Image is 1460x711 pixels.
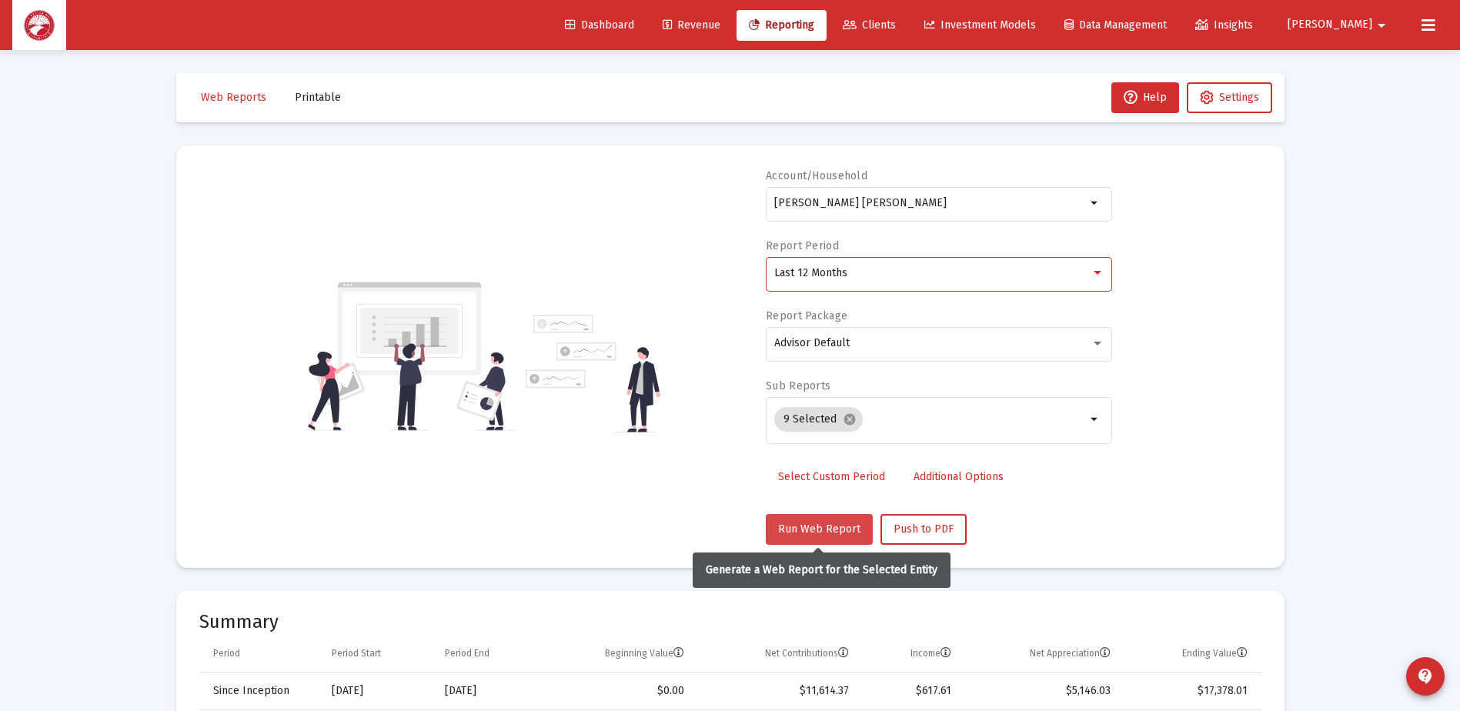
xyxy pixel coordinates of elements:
[663,18,720,32] span: Revenue
[894,522,954,536] span: Push to PDF
[201,91,266,104] span: Web Reports
[282,82,353,113] button: Printable
[695,673,860,709] td: $11,614.37
[565,18,634,32] span: Dashboard
[541,673,695,709] td: $0.00
[1111,82,1179,113] button: Help
[605,647,684,659] div: Beginning Value
[1182,647,1248,659] div: Ending Value
[860,673,962,709] td: $617.61
[1183,10,1265,41] a: Insights
[199,673,321,709] td: Since Inception
[1269,9,1409,40] button: [PERSON_NAME]
[445,683,530,699] div: [DATE]
[774,266,847,279] span: Last 12 Months
[843,412,857,426] mat-icon: cancel
[199,614,1261,629] mat-card-title: Summary
[774,336,850,349] span: Advisor Default
[912,10,1048,41] a: Investment Models
[766,514,873,545] button: Run Web Report
[766,239,839,252] label: Report Period
[778,522,860,536] span: Run Web Report
[766,379,830,392] label: Sub Reports
[24,10,55,41] img: Dashboard
[189,82,279,113] button: Web Reports
[650,10,733,41] a: Revenue
[1121,673,1261,709] td: $17,378.01
[766,309,847,322] label: Report Package
[213,647,240,659] div: Period
[914,470,1004,483] span: Additional Options
[445,647,489,659] div: Period End
[1187,82,1272,113] button: Settings
[695,636,860,673] td: Column Net Contributions
[1086,410,1104,429] mat-icon: arrow_drop_down
[962,636,1121,673] td: Column Net Appreciation
[1064,18,1167,32] span: Data Management
[1372,10,1391,41] mat-icon: arrow_drop_down
[1086,194,1104,212] mat-icon: arrow_drop_down
[434,636,541,673] td: Column Period End
[778,470,885,483] span: Select Custom Period
[924,18,1036,32] span: Investment Models
[1121,636,1261,673] td: Column Ending Value
[774,197,1086,209] input: Search or select an account or household
[321,636,434,673] td: Column Period Start
[526,315,660,432] img: reporting-alt
[843,18,896,32] span: Clients
[765,647,849,659] div: Net Contributions
[332,683,423,699] div: [DATE]
[1288,18,1372,32] span: [PERSON_NAME]
[774,407,863,432] mat-chip: 9 Selected
[774,404,1086,435] mat-chip-list: Selection
[1195,18,1253,32] span: Insights
[860,636,962,673] td: Column Income
[830,10,908,41] a: Clients
[910,647,951,659] div: Income
[1030,647,1111,659] div: Net Appreciation
[1416,667,1435,686] mat-icon: contact_support
[1052,10,1179,41] a: Data Management
[737,10,827,41] a: Reporting
[305,280,516,432] img: reporting
[295,91,341,104] span: Printable
[332,647,381,659] div: Period Start
[962,673,1121,709] td: $5,146.03
[553,10,646,41] a: Dashboard
[880,514,967,545] button: Push to PDF
[1124,91,1167,104] span: Help
[541,636,695,673] td: Column Beginning Value
[199,636,321,673] td: Column Period
[1219,91,1259,104] span: Settings
[766,169,867,182] label: Account/Household
[749,18,814,32] span: Reporting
